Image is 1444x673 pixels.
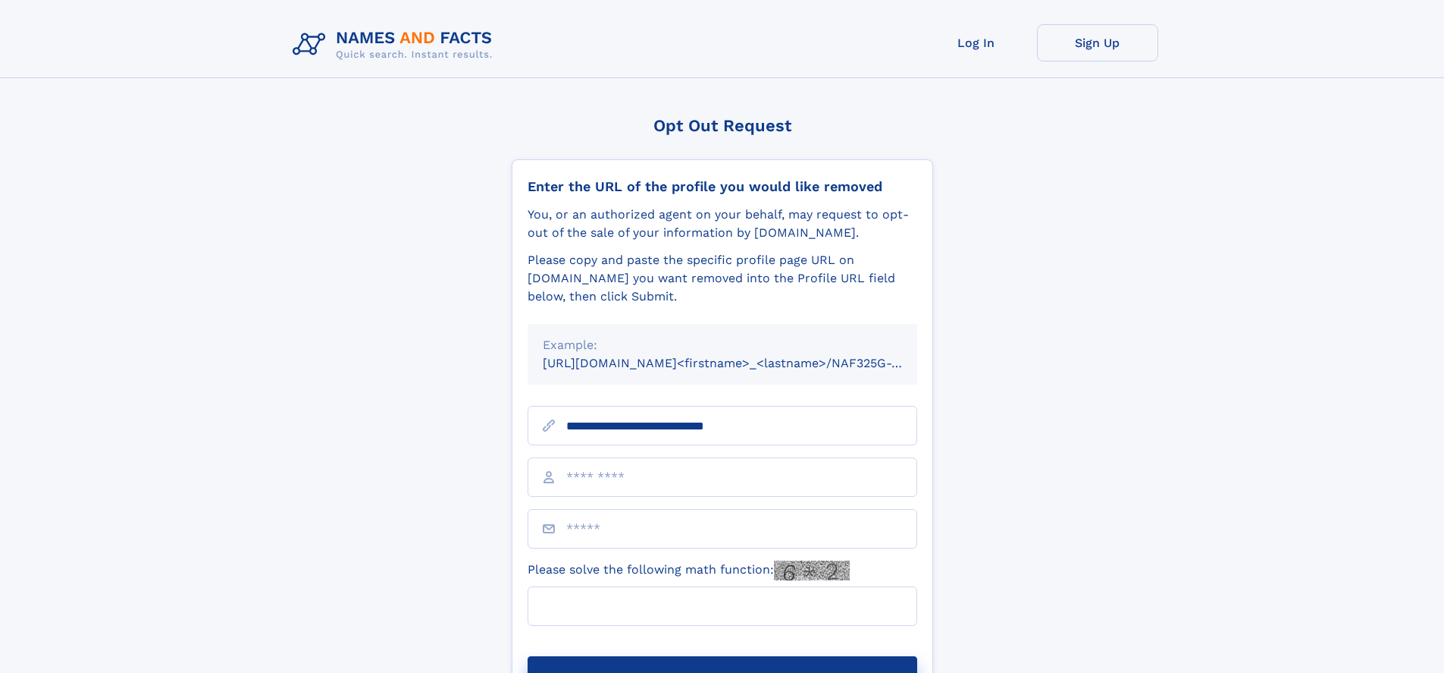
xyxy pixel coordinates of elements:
small: [URL][DOMAIN_NAME]<firstname>_<lastname>/NAF325G-xxxxxxxx [543,356,946,370]
label: Please solve the following math function: [528,561,850,580]
div: Please copy and paste the specific profile page URL on [DOMAIN_NAME] you want removed into the Pr... [528,251,917,306]
div: Opt Out Request [512,116,933,135]
a: Sign Up [1037,24,1158,61]
div: Enter the URL of the profile you would like removed [528,178,917,195]
a: Log In [916,24,1037,61]
div: You, or an authorized agent on your behalf, may request to opt-out of the sale of your informatio... [528,206,917,242]
div: Example: [543,336,902,354]
img: Logo Names and Facts [287,24,505,65]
